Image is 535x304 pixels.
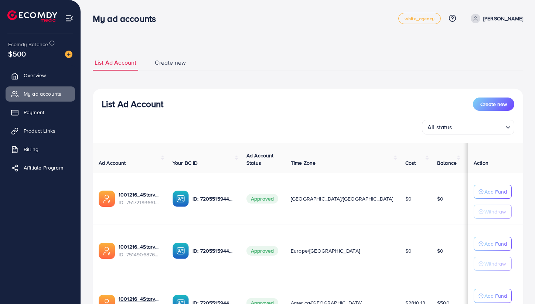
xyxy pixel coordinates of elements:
[437,247,443,255] span: $0
[474,289,512,303] button: Add Fund
[405,16,435,21] span: white_agency
[155,58,186,67] span: Create new
[454,120,502,133] input: Search for option
[192,194,235,203] p: ID: 7205515944947466242
[398,13,441,24] a: white_agency
[7,10,57,22] img: logo
[119,251,161,258] span: ID: 7514906876002484231
[24,90,61,98] span: My ad accounts
[6,123,75,138] a: Product Links
[119,243,161,250] a: 1001216_4Starventure_UK_1749700809732
[119,191,161,206] div: <span class='underline'>1001216_4Starventure + Japan_1750239040064</span></br>7517219366149210113
[173,243,189,259] img: ic-ba-acc.ded83a64.svg
[102,99,163,109] h3: List Ad Account
[65,14,74,23] img: menu
[6,68,75,83] a: Overview
[119,191,161,198] a: 1001216_4Starventure + [GEOGRAPHIC_DATA]
[119,243,161,258] div: <span class='underline'>1001216_4Starventure_UK_1749700809732</span></br>7514906876002484231
[484,291,507,300] p: Add Fund
[6,105,75,120] a: Payment
[474,257,512,271] button: Withdraw
[24,109,44,116] span: Payment
[6,160,75,175] a: Affiliate Program
[426,122,454,133] span: All status
[291,159,316,167] span: Time Zone
[99,159,126,167] span: Ad Account
[484,187,507,196] p: Add Fund
[291,247,360,255] span: Europe/[GEOGRAPHIC_DATA]
[246,194,278,204] span: Approved
[6,142,75,157] a: Billing
[119,199,161,206] span: ID: 7517219366149210113
[504,271,529,298] iframe: Chat
[99,243,115,259] img: ic-ads-acc.e4c84228.svg
[484,207,506,216] p: Withdraw
[8,48,26,59] span: $500
[437,159,457,167] span: Balance
[99,191,115,207] img: ic-ads-acc.e4c84228.svg
[480,100,507,108] span: Create new
[474,159,488,167] span: Action
[192,246,235,255] p: ID: 7205515944947466242
[437,195,443,202] span: $0
[24,72,46,79] span: Overview
[483,14,523,23] p: [PERSON_NAME]
[95,58,136,67] span: List Ad Account
[24,164,63,171] span: Affiliate Program
[173,191,189,207] img: ic-ba-acc.ded83a64.svg
[405,195,412,202] span: $0
[24,146,38,153] span: Billing
[405,247,412,255] span: $0
[473,98,514,111] button: Create new
[8,41,48,48] span: Ecomdy Balance
[65,51,72,58] img: image
[405,159,416,167] span: Cost
[24,127,55,134] span: Product Links
[291,195,393,202] span: [GEOGRAPHIC_DATA]/[GEOGRAPHIC_DATA]
[474,205,512,219] button: Withdraw
[93,13,162,24] h3: My ad accounts
[484,259,506,268] p: Withdraw
[468,14,523,23] a: [PERSON_NAME]
[484,239,507,248] p: Add Fund
[422,120,514,134] div: Search for option
[173,159,198,167] span: Your BC ID
[246,152,274,167] span: Ad Account Status
[474,185,512,199] button: Add Fund
[6,86,75,101] a: My ad accounts
[474,237,512,251] button: Add Fund
[119,295,161,303] a: 1001216_4Starventure_1747050232857
[246,246,278,256] span: Approved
